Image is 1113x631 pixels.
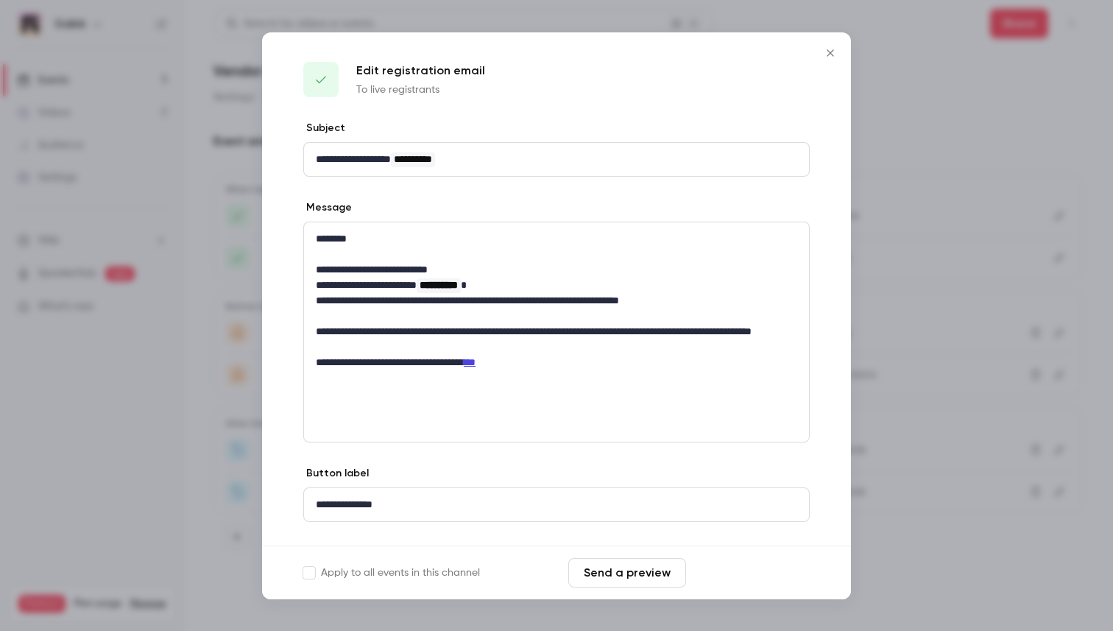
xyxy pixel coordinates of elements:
[303,200,352,215] label: Message
[304,222,809,379] div: editor
[304,143,809,176] div: editor
[303,466,369,481] label: Button label
[568,558,686,588] button: Send a preview
[304,488,809,521] div: editor
[356,82,485,97] p: To live registrants
[303,565,480,580] label: Apply to all events in this channel
[816,38,845,68] button: Close
[692,558,810,588] button: Save changes
[356,62,485,80] p: Edit registration email
[303,121,345,135] label: Subject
